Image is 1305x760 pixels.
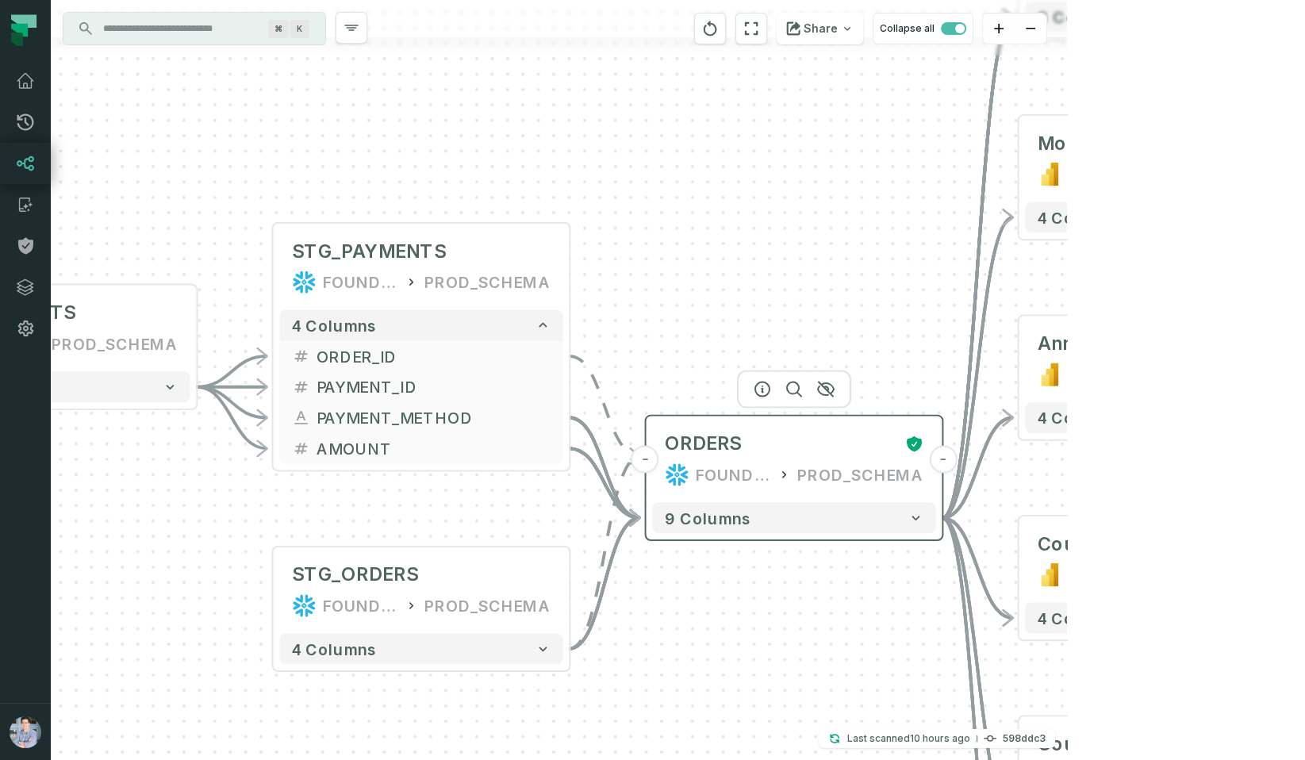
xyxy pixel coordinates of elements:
span: 9 columns [665,509,751,527]
button: Share [777,13,863,44]
span: 4 columns [1038,208,1123,226]
div: FOUNDATIONAL_DB [696,463,772,487]
div: STG_ORDERS [292,562,418,587]
span: decimal [292,439,310,458]
g: Edge from 616efa676917f6a678dd14162abb4313 to c8867c613c347eb7857e509391c84b7d [196,356,267,387]
span: decimal [292,347,310,365]
div: Certified [899,435,923,453]
span: 4 columns [1038,409,1123,427]
button: Collapse all [873,13,973,44]
span: 4 columns [292,639,377,658]
button: - [929,445,957,473]
span: ORDER_ID [317,344,551,367]
g: Edge from c8867c613c347eb7857e509391c84b7d to 0dd85c77dd217d0afb16c7d4fb3eff19 [569,448,639,517]
div: Coupon Usage [1038,732,1175,757]
div: PROD_SCHEMA [424,270,551,294]
div: FOUNDATIONAL_DB [323,270,399,294]
g: Edge from c8867c613c347eb7857e509391c84b7d to 0dd85c77dd217d0afb16c7d4fb3eff19 [569,356,639,456]
button: PAYMENT_METHOD [279,402,562,433]
g: Edge from 616efa676917f6a678dd14162abb4313 to c8867c613c347eb7857e509391c84b7d [196,387,267,418]
img: avatar of Alon Nafta [10,716,41,748]
g: Edge from 0dd85c77dd217d0afb16c7d4fb3eff19 to 9d59a788612dc060523a8f5939ba2e14 [942,518,1012,618]
div: ORDERS [665,432,742,456]
span: PAYMENT_METHOD [317,406,551,429]
div: PROD_SCHEMA [797,463,923,487]
span: AMOUNT [317,437,551,460]
div: FOUNDATIONAL_DB [323,593,399,618]
button: AMOUNT [279,433,562,464]
span: 4 columns [1038,608,1123,627]
g: Edge from 065ad36bfe8571d0d37ef1ec05f417fb to 0dd85c77dd217d0afb16c7d4fb3eff19 [569,456,639,649]
span: string [292,409,310,427]
span: STG_PAYMENTS [292,239,446,263]
div: Annual Revenue [1038,332,1185,356]
div: Coupon Usage [1038,532,1175,556]
span: 4 columns [292,316,377,334]
div: PROD_SCHEMA [52,332,178,356]
button: Last scanned[DATE] 2:15:57 AM598ddc3 [819,729,1055,748]
g: Edge from 616efa676917f6a678dd14162abb4313 to c8867c613c347eb7857e509391c84b7d [196,387,267,449]
relative-time: Oct 9, 2025, 2:15 AM GMT+1 [910,732,970,744]
span: decimal [292,378,310,396]
button: PAYMENT_ID [279,371,562,402]
div: PROD_SCHEMA [424,593,551,618]
p: Last scanned [847,731,970,747]
span: PAYMENT_ID [317,375,551,398]
button: zoom in [983,13,1015,44]
g: Edge from 0dd85c77dd217d0afb16c7d4fb3eff19 to e27c983e92a3f40c9627bb0868be3032 [942,417,1012,517]
button: - [631,445,659,473]
button: ORDER_ID [279,340,562,371]
div: Monthly Revenue [1038,131,1196,155]
span: Press ⌘ + K to focus the search bar [268,20,289,38]
h4: 598ddc3 [1003,734,1046,743]
button: zoom out [1015,13,1046,44]
span: Press ⌘ + K to focus the search bar [290,20,309,38]
g: Edge from 0dd85c77dd217d0afb16c7d4fb3eff19 to c880317c93bc50e3b9a6f5fed2662403 [942,217,1012,518]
